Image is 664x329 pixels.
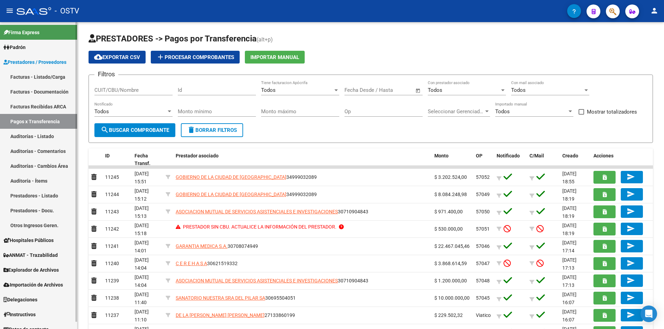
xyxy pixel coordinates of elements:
span: ASOCIACION MUTUAL DE SERVICIOS ASISTENCIALES E INVESTIGACIONES [176,278,338,283]
span: Exportar CSV [94,54,140,60]
span: ID [105,153,110,158]
span: GARANTIA MEDICA S.A. [176,243,228,249]
span: DE LA [PERSON_NAME] [PERSON_NAME] [176,312,265,318]
span: Fecha Transf. [135,153,150,166]
mat-icon: send [627,207,635,215]
datatable-header-cell: OP [473,148,494,171]
mat-icon: add [156,53,165,61]
span: Prestador asociado [176,153,219,158]
span: Todos [511,87,526,93]
span: Todos [94,108,109,115]
span: SANATORIO NUESTRA SRA DEL PILAR SA [176,295,265,301]
datatable-header-cell: Fecha Transf. [132,148,163,171]
div: Open Intercom Messenger [640,306,657,322]
span: $ 229.502,32 [434,312,463,318]
mat-icon: send [627,224,635,233]
span: [DATE] 14:01 [135,240,149,253]
span: 11240 [105,261,119,266]
datatable-header-cell: Prestador asociado [173,148,432,171]
span: $ 971.400,00 [434,209,463,214]
span: Hospitales Públicos [3,236,54,244]
span: [DATE] 15:51 [135,171,149,184]
span: 57047 [476,261,490,266]
mat-icon: person [650,7,658,15]
span: [DATE] 15:18 [135,223,149,236]
span: $ 8.084.248,98 [434,192,467,197]
mat-icon: delete [187,126,195,134]
span: 11242 [105,226,119,232]
span: Prestadores / Proveedores [3,58,66,66]
span: 11241 [105,243,119,249]
span: $ 3.868.614,59 [434,261,467,266]
span: Firma Express [3,29,39,36]
button: Exportar CSV [89,51,146,64]
span: [DATE] 18:19 [562,188,577,202]
span: Todos [428,87,442,93]
span: $ 10.000.000,00 [434,295,470,301]
input: Start date [344,87,367,93]
span: $ 530.000,00 [434,226,463,232]
mat-icon: send [627,190,635,198]
datatable-header-cell: ID [102,148,132,171]
button: Buscar Comprobante [94,123,175,137]
span: ASOCIACION MUTUAL DE SERVICIOS ASISTENCIALES E INVESTIGACIONES [176,209,338,214]
datatable-header-cell: Notificado [494,148,527,171]
span: Monto [434,153,449,158]
mat-icon: send [627,242,635,250]
button: Open calendar [414,87,422,95]
span: 57049 [476,192,490,197]
span: 30710904843 [176,278,368,283]
span: [DATE] 17:13 [562,257,577,271]
mat-icon: cloud_download [94,53,102,61]
datatable-header-cell: C/Mail [527,148,560,171]
p: PRESTADOR SIN CBU. ACTUALICE LA INFORMACIÓN DEL PRESTADOR. [183,223,336,231]
mat-icon: send [627,276,635,284]
span: 57045 [476,295,490,301]
span: 57052 [476,174,490,180]
span: 11237 [105,312,119,318]
datatable-header-cell: Creado [560,148,591,171]
span: Explorador de Archivos [3,266,59,274]
mat-icon: send [627,259,635,267]
span: Buscar Comprobante [101,127,169,133]
span: Borrar Filtros [187,127,237,133]
span: 30708074949 [176,243,258,249]
button: Procesar Comprobantes [151,51,240,64]
span: C E R E H A S A [176,261,207,266]
span: [DATE] 16:07 [562,309,577,322]
span: 57046 [476,243,490,249]
span: 30621519332 [176,261,238,266]
span: Delegaciones [3,296,37,303]
span: C/Mail [529,153,544,158]
span: Procesar Comprobantes [156,54,234,60]
span: 34999032089 [176,192,317,197]
span: 27133860199 [176,312,295,318]
span: Importar Manual [250,54,299,60]
span: [DATE] 18:19 [562,205,577,219]
span: 30710904843 [176,209,368,214]
span: 34999032089 [176,174,317,180]
span: [DATE] 18:55 [562,171,577,184]
span: [DATE] 18:19 [562,223,577,236]
input: End date [373,87,407,93]
span: 11239 [105,278,119,283]
span: Todos [495,108,510,115]
span: Seleccionar Gerenciador [428,108,484,115]
span: Importación de Archivos [3,281,63,289]
span: 57051 [476,226,490,232]
datatable-header-cell: Monto [432,148,473,171]
span: Creado [562,153,578,158]
span: 11244 [105,192,119,197]
span: 11245 [105,174,119,180]
span: Todos [261,87,276,93]
span: Notificado [497,153,520,158]
span: (alt+p) [257,36,273,43]
span: $ 3.202.524,00 [434,174,467,180]
span: Instructivos [3,311,36,318]
span: Padrón [3,43,26,51]
span: [DATE] 11:40 [135,292,149,305]
span: Viaticos [476,312,493,318]
span: [DATE] 17:13 [562,274,577,288]
span: [DATE] 15:13 [135,205,149,219]
span: GOBIERNO DE LA CIUDAD DE [GEOGRAPHIC_DATA] [176,174,286,180]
